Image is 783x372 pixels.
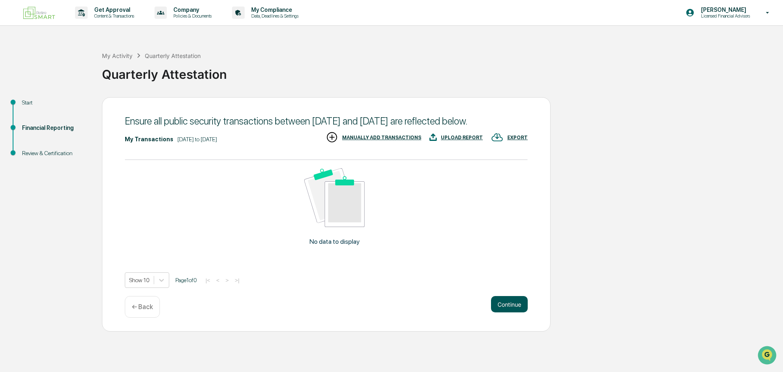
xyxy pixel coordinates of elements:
img: No data [304,168,365,227]
a: Powered byPylon [58,138,99,145]
img: 1746055101610-c473b297-6a78-478c-a979-82029cc54cd1 [8,62,23,77]
div: 🖐️ [8,104,15,110]
div: We're available if you need us! [28,71,103,77]
img: EXPORT [491,131,503,143]
span: Preclearance [16,103,53,111]
span: Page 1 of 0 [175,277,197,283]
p: No data to display [310,238,360,245]
button: >| [232,277,242,284]
div: Start [22,98,89,107]
p: Content & Transactions [88,13,138,19]
div: My Activity [102,52,133,59]
div: Financial Reporting [22,124,89,132]
span: Pylon [81,138,99,145]
a: 🖐️Preclearance [5,100,56,114]
button: > [223,277,231,284]
p: [PERSON_NAME] [695,7,754,13]
p: Data, Deadlines & Settings [245,13,303,19]
a: 🔎Data Lookup [5,115,55,130]
p: How can we help? [8,17,148,30]
p: Company [167,7,216,13]
div: UPLOAD REPORT [441,135,483,140]
div: Ensure all public security transactions between [DATE] and [DATE] are reflected below. [125,115,528,127]
img: UPLOAD REPORT [429,131,437,143]
p: Get Approval [88,7,138,13]
div: Quarterly Attestation [102,60,779,82]
span: Attestations [67,103,101,111]
div: 🔎 [8,119,15,126]
p: Licensed Financial Advisors [695,13,754,19]
p: ← Back [132,303,153,311]
div: MANUALLY ADD TRANSACTIONS [342,135,421,140]
div: [DATE] to [DATE] [177,136,217,143]
button: Start new chat [139,65,148,75]
a: 🗄️Attestations [56,100,104,114]
p: Policies & Documents [167,13,216,19]
img: logo [20,3,59,22]
button: Continue [491,296,528,312]
div: Quarterly Attestation [145,52,201,59]
div: EXPORT [507,135,528,140]
div: My Transactions [125,136,173,143]
button: |< [203,277,212,284]
div: Start new chat [28,62,134,71]
img: MANUALLY ADD TRANSACTIONS [326,131,338,143]
span: Data Lookup [16,118,51,127]
button: < [214,277,222,284]
iframe: Open customer support [757,345,779,367]
div: Review & Certification [22,149,89,158]
p: My Compliance [245,7,303,13]
div: 🗄️ [59,104,66,110]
